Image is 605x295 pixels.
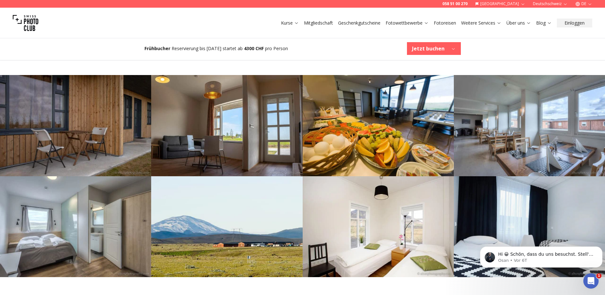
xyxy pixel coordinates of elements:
[412,45,445,52] b: Jetzt buchen
[442,1,468,6] a: 058 51 00 270
[151,176,302,277] img: Photo275
[144,45,170,51] b: Frühbucher
[383,19,431,27] button: Fotowettbewerbe
[477,233,605,278] iframe: Intercom notifications Nachricht
[557,19,592,27] button: Einloggen
[454,176,605,277] img: Photo277
[265,45,288,51] span: pro Person
[338,20,380,26] a: Geschenkgutscheine
[431,19,459,27] button: Fotoreisen
[454,75,605,176] img: Photo273
[596,273,601,278] span: 1
[534,19,554,27] button: Blog
[506,20,531,26] a: Über uns
[407,42,461,55] button: Jetzt buchen
[303,176,454,277] img: Photo276
[301,19,336,27] button: Mitgliedschaft
[583,273,599,289] iframe: Intercom live chat
[459,19,504,27] button: Weitere Services
[151,75,302,176] img: Photo271
[461,20,501,26] a: Weitere Services
[303,75,454,176] img: Photo272
[172,45,243,51] span: Reservierung bis [DATE] startet ab
[434,20,456,26] a: Fotoreisen
[281,20,299,26] a: Kurse
[336,19,383,27] button: Geschenkgutscheine
[278,19,301,27] button: Kurse
[244,45,264,51] b: 4300 CHF
[536,20,552,26] a: Blog
[504,19,534,27] button: Über uns
[304,20,333,26] a: Mitgliedschaft
[386,20,429,26] a: Fotowettbewerbe
[13,10,38,36] img: Swiss photo club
